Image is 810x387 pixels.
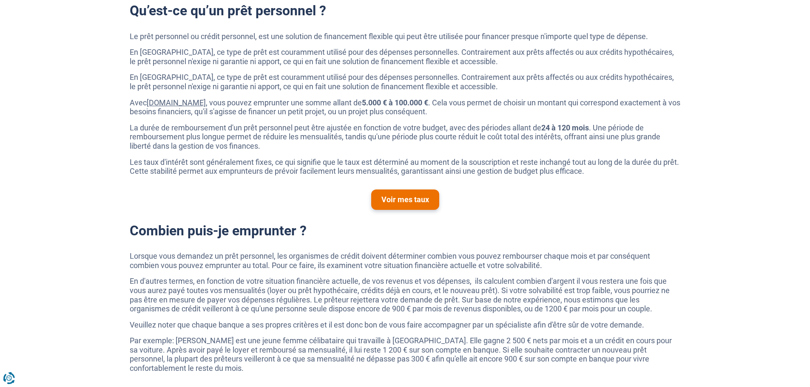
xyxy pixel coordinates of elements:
[130,277,681,313] p: En d'autres termes, en fonction de votre situation financière actuelle, de vos revenus et vos dép...
[130,98,681,116] p: Avec , vous pouvez emprunter une somme allant de . Cela vous permet de choisir un montant qui cor...
[130,320,681,330] p: Veuillez noter que chaque banque a ses propres critères et il est donc bon de vous faire accompag...
[130,336,681,373] p: Par exemple: [PERSON_NAME] est une jeune femme célibataire qui travaille à [GEOGRAPHIC_DATA]. Ell...
[130,48,681,66] p: En [GEOGRAPHIC_DATA], ce type de prêt est couramment utilisé pour des dépenses personnelles. Cont...
[130,32,681,41] p: Le prêt personnel ou crédit personnel, est une solution de financement flexible qui peut être uti...
[371,189,439,210] a: Voir mes taux
[130,73,681,91] p: En [GEOGRAPHIC_DATA], ce type de prêt est couramment utilisé pour des dépenses personnelles. Cont...
[147,98,206,107] a: [DOMAIN_NAME]
[130,123,681,151] p: La durée de remboursement d'un prêt personnel peut être ajustée en fonction de votre budget, avec...
[130,251,681,270] p: Lorsque vous demandez un prêt personnel, les organismes de crédit doivent déterminer combien vous...
[541,123,589,132] strong: 24 à 120 mois
[130,223,681,239] h2: Combien puis-je emprunter ?
[130,158,681,176] p: Les taux d'intérêt sont généralement fixes, ce qui signifie que le taux est déterminé au moment d...
[362,98,428,107] strong: 5.000 € à 100.000 €
[130,3,681,19] h2: Qu’est-ce qu’un prêt personnel ?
